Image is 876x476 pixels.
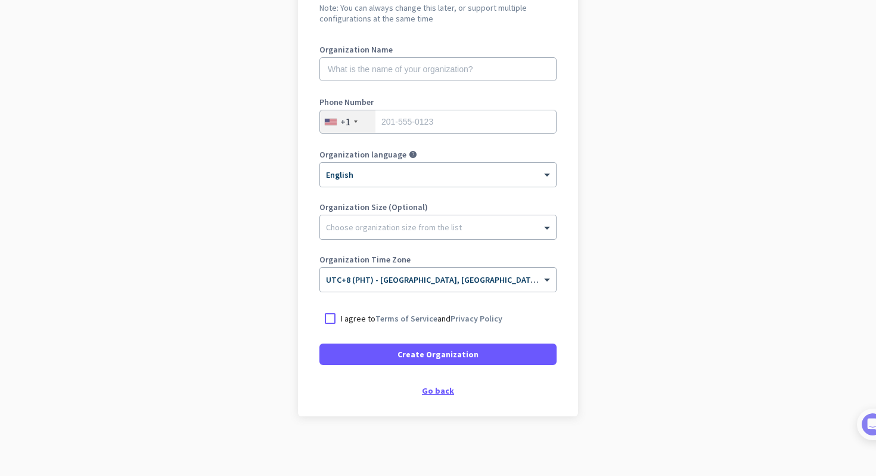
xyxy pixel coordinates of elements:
input: What is the name of your organization? [319,57,557,81]
span: Create Organization [397,348,479,360]
div: Go back [319,387,557,395]
p: I agree to and [341,313,502,324]
div: +1 [340,116,350,128]
a: Privacy Policy [451,313,502,324]
input: 201-555-0123 [319,110,557,134]
label: Organization language [319,150,406,159]
label: Organization Name [319,45,557,54]
label: Organization Size (Optional) [319,203,557,211]
button: Create Organization [319,344,557,365]
h2: Note: You can always change this later, or support multiple configurations at the same time [319,2,557,24]
label: Organization Time Zone [319,255,557,264]
i: help [409,150,417,159]
label: Phone Number [319,98,557,106]
a: Terms of Service [375,313,437,324]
